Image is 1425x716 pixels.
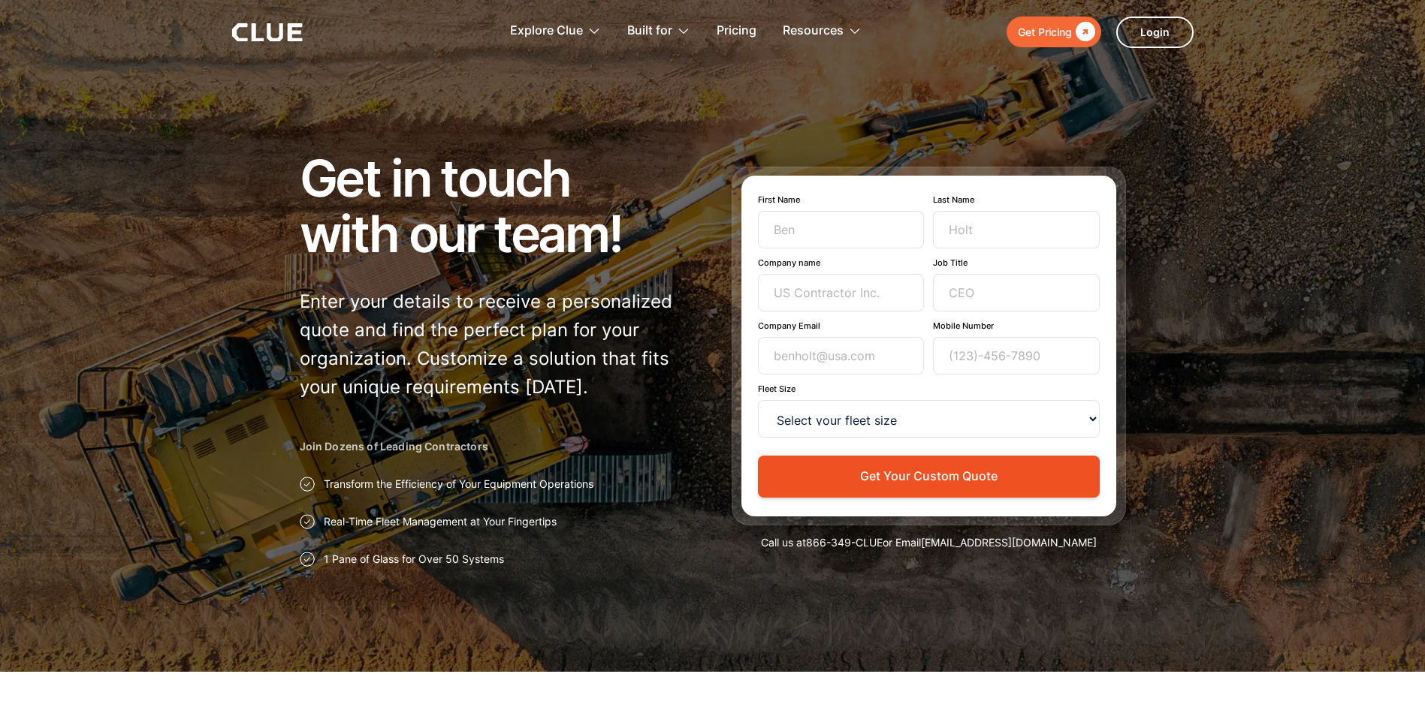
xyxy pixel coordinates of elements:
input: CEO [933,274,1100,311]
div:  [1072,23,1095,41]
img: Approval checkmark icon [300,477,315,492]
a: Login [1116,17,1194,48]
p: 1 Pane of Glass for Over 50 Systems [324,552,504,567]
a: [EMAIL_ADDRESS][DOMAIN_NAME] [921,536,1097,549]
a: Pricing [717,8,756,55]
input: (123)-456-7890 [933,337,1100,375]
input: US Contractor Inc. [758,274,925,311]
label: Last Name [933,194,1100,205]
button: Get Your Custom Quote [758,456,1100,497]
img: Approval checkmark icon [300,514,315,529]
h2: Join Dozens of Leading Contractors [300,439,694,454]
div: Resources [783,8,844,55]
label: Company name [758,257,925,268]
div: Explore Clue [510,8,601,55]
label: Job Title [933,257,1100,268]
p: Real-Time Fleet Management at Your Fingertips [324,514,557,529]
p: Transform the Efficiency of Your Equipment Operations [324,477,593,492]
a: 866-349-CLUE [806,536,883,549]
label: Mobile Number [933,320,1100,331]
div: Built for [627,8,690,55]
div: Resources [783,8,862,55]
a: Get Pricing [1007,17,1101,47]
div: Call us at or Email [732,535,1126,550]
label: Company Email [758,320,925,331]
input: Holt [933,211,1100,248]
div: Built for [627,8,672,55]
label: Fleet Size [758,384,1100,394]
div: Get Pricing [1018,23,1072,41]
p: Enter your details to receive a personalized quote and find the perfect plan for your organizatio... [300,287,694,402]
input: benholt@usa.com [758,337,925,375]
label: First Name [758,194,925,205]
h1: Get in touch with our team! [300,150,694,261]
img: Approval checkmark icon [300,552,315,567]
div: Explore Clue [510,8,583,55]
input: Ben [758,211,925,248]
